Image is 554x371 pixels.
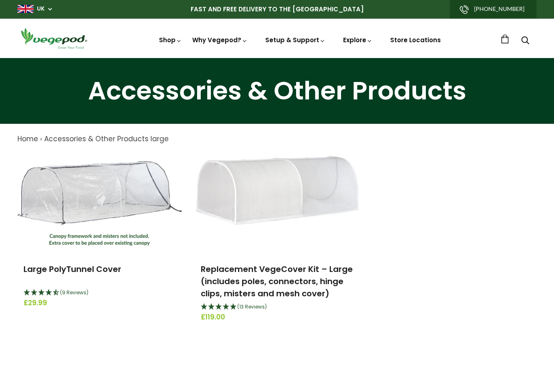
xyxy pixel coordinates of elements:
img: Large PolyTunnel Cover [17,161,182,246]
a: Home [17,134,38,144]
span: large [150,134,169,144]
img: gb_large.png [17,5,34,13]
a: Why Vegepod? [192,36,247,44]
span: (9 Reviews) [60,289,88,296]
a: Large PolyTunnel Cover [24,263,121,275]
a: Store Locations [390,36,441,44]
span: £119.00 [201,312,353,323]
a: Setup & Support [265,36,325,44]
span: (13 Reviews) [237,303,267,310]
a: Shop [159,36,182,44]
a: Search [521,37,529,45]
a: Explore [343,36,372,44]
img: Replacement VegeCover Kit – Large (includes poles, connectors, hinge clips, misters and mesh cover) [195,156,359,250]
span: £29.99 [24,298,176,308]
nav: breadcrumbs [17,134,537,145]
img: Vegepod [17,27,90,50]
div: 4.92 Stars - 13 Reviews [201,302,353,313]
a: Replacement VegeCover Kit – Large (includes poles, connectors, hinge clips, misters and mesh cover) [201,263,353,299]
h1: Accessories & Other Products [10,78,544,104]
a: UK [37,5,45,13]
div: 4.44 Stars - 9 Reviews [24,288,176,298]
span: › [40,134,42,144]
a: Accessories & Other Products [44,134,148,144]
